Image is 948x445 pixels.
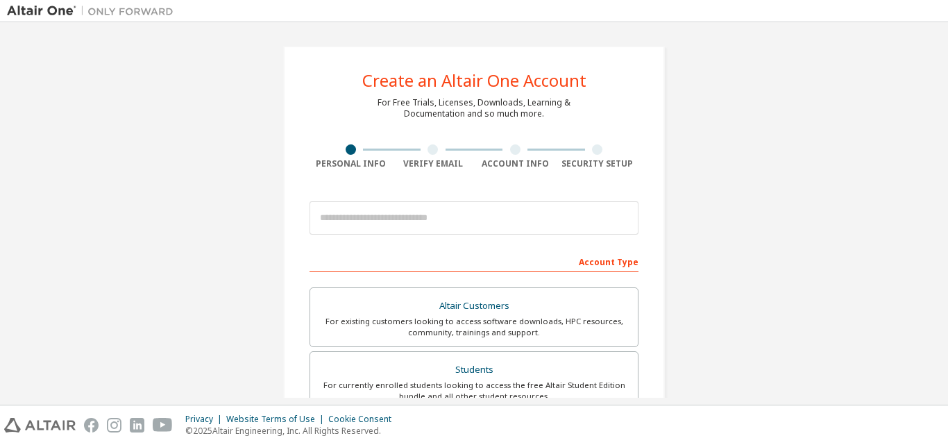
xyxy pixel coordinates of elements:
div: Verify Email [392,158,475,169]
div: Create an Altair One Account [362,72,586,89]
p: © 2025 Altair Engineering, Inc. All Rights Reserved. [185,425,400,437]
div: Personal Info [310,158,392,169]
img: youtube.svg [153,418,173,433]
div: Account Info [474,158,557,169]
div: Account Type [310,250,638,272]
div: Students [319,360,629,380]
div: Privacy [185,414,226,425]
div: Security Setup [557,158,639,169]
div: For existing customers looking to access software downloads, HPC resources, community, trainings ... [319,316,629,338]
img: facebook.svg [84,418,99,433]
img: altair_logo.svg [4,418,76,433]
div: For Free Trials, Licenses, Downloads, Learning & Documentation and so much more. [378,97,570,119]
img: Altair One [7,4,180,18]
img: linkedin.svg [130,418,144,433]
div: Website Terms of Use [226,414,328,425]
div: Cookie Consent [328,414,400,425]
img: instagram.svg [107,418,121,433]
div: For currently enrolled students looking to access the free Altair Student Edition bundle and all ... [319,380,629,402]
div: Altair Customers [319,296,629,316]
